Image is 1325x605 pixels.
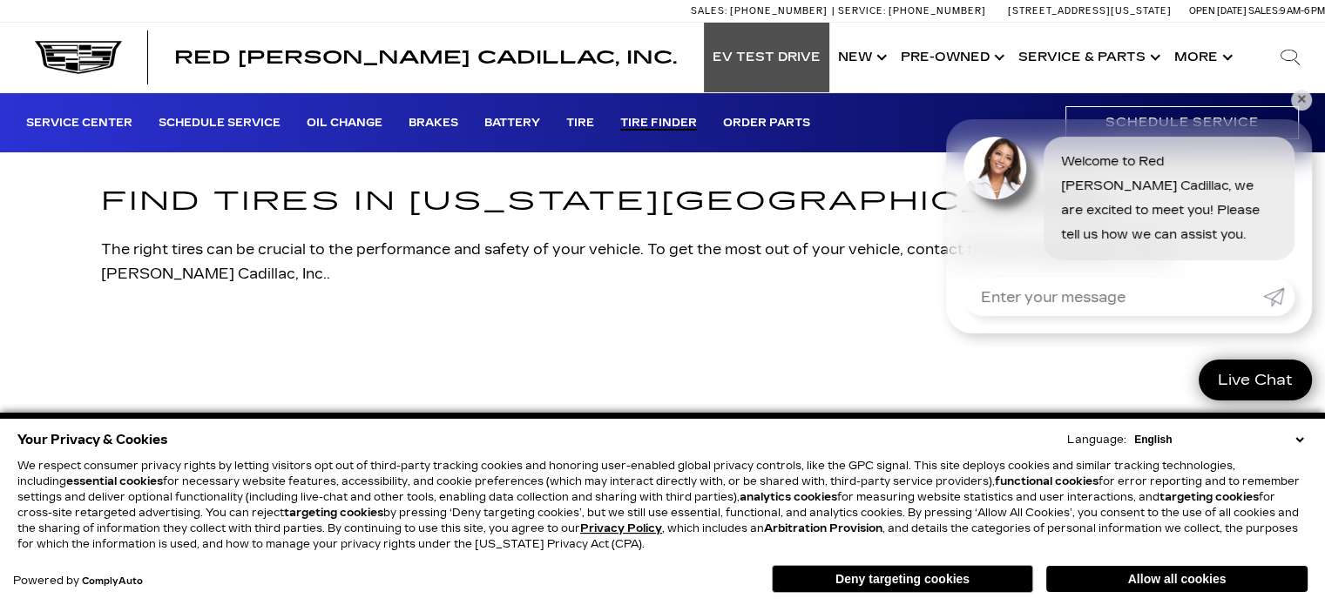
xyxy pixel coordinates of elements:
[174,47,677,68] span: Red [PERSON_NAME] Cadillac, Inc.
[17,427,168,452] span: Your Privacy & Cookies
[174,49,677,66] a: Red [PERSON_NAME] Cadillac, Inc.
[620,117,697,131] a: Tire Finder
[963,137,1026,199] img: Agent profile photo
[838,5,886,17] span: Service:
[35,41,122,74] img: Cadillac Dark Logo with Cadillac White Text
[1166,23,1238,92] button: More
[1255,23,1325,92] div: Search
[1159,491,1259,503] strong: targeting cookies
[307,117,382,131] a: Oil Change
[1263,278,1295,316] a: Submit
[1199,360,1312,400] a: Live Chat
[82,576,143,587] a: ComplyAuto
[995,475,1099,487] strong: functional cookies
[101,238,1225,286] p: The right tires can be crucial to the performance and safety of your vehicle. To get the most out...
[566,117,594,131] a: Tire
[1280,5,1325,17] span: 9 AM-6 PM
[704,23,829,92] a: EV Test Drive
[26,117,132,131] a: Service Center
[484,117,540,131] a: Battery
[159,117,281,131] a: Schedule Service
[13,575,143,587] div: Powered by
[1065,106,1299,138] a: Schedule Service
[1046,566,1308,592] button: Allow all cookies
[730,5,828,17] span: [PHONE_NUMBER]
[772,565,1033,593] button: Deny targeting cookies
[691,6,832,16] a: Sales: [PHONE_NUMBER]
[1130,432,1308,447] select: Language Select
[17,458,1308,552] p: We respect consumer privacy rights by letting visitors opt out of third-party tracking cookies an...
[1067,434,1126,445] div: Language:
[764,522,882,534] strong: Arbitration Provision
[1209,370,1301,390] span: Live Chat
[740,491,837,503] strong: analytics cookies
[889,5,986,17] span: [PHONE_NUMBER]
[1008,5,1172,17] a: [STREET_ADDRESS][US_STATE]
[963,278,1263,316] input: Enter your message
[284,507,383,519] strong: targeting cookies
[101,180,1225,224] h1: Find Tires in [US_STATE][GEOGRAPHIC_DATA]
[580,522,662,534] u: Privacy Policy
[1189,5,1247,17] span: Open [DATE]
[723,117,810,131] a: Order Parts
[829,23,892,92] a: New
[409,117,458,131] a: Brakes
[691,5,727,17] span: Sales:
[1010,23,1166,92] a: Service & Parts
[892,23,1010,92] a: Pre-Owned
[832,6,990,16] a: Service: [PHONE_NUMBER]
[66,475,163,487] strong: essential cookies
[1248,5,1280,17] span: Sales:
[1044,137,1295,260] div: Welcome to Red [PERSON_NAME] Cadillac, we are excited to meet you! Please tell us how we can assi...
